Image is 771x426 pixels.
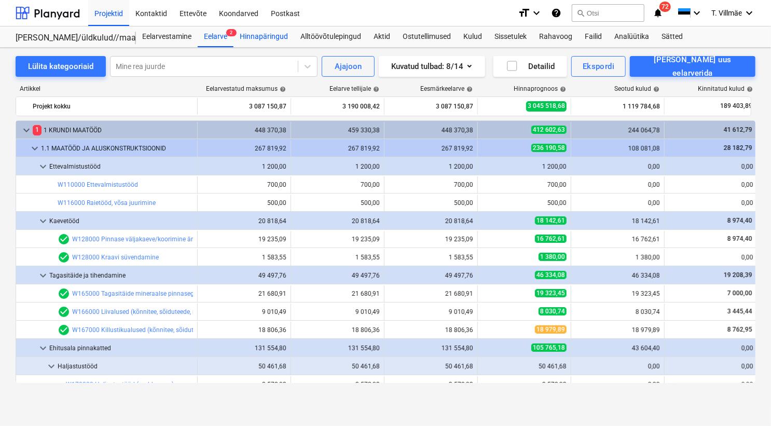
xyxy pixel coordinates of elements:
button: Ekspordi [571,56,626,77]
div: Kaevetööd [49,213,193,229]
div: Artikkel [16,85,197,92]
a: Eelarvestamine [136,26,198,47]
span: search [576,9,585,17]
i: keyboard_arrow_down [743,7,755,19]
div: 21 680,91 [389,290,473,297]
div: 49 497,76 [202,272,286,279]
div: Vestlusvidin [719,376,771,426]
div: 700,00 [295,181,380,188]
div: 267 819,92 [389,145,473,152]
div: Ekspordi [583,60,614,73]
span: help [464,86,473,92]
div: 0,00 [669,199,753,207]
div: 1 380,00 [575,254,660,261]
div: 0,00 [669,363,753,370]
div: 18 142,61 [575,217,660,225]
div: 0,00 [669,254,753,261]
a: W166000 Liivalused (kõnnitee, sõiduteede, mänguväljakute alla) [72,308,252,315]
div: 18 806,36 [389,326,473,334]
div: 0,00 [669,381,753,388]
span: 1 380,00 [539,253,567,261]
div: 1 200,00 [295,163,380,170]
div: 500,00 [295,199,380,207]
span: 8 974,40 [726,217,753,224]
div: 8 030,74 [575,308,660,315]
div: 0,00 [669,163,753,170]
span: 19 208,39 [723,271,753,279]
a: Aktid [367,26,396,47]
div: 3 087 150,87 [202,98,286,115]
div: 18 806,36 [295,326,380,334]
div: 244 064,78 [575,127,660,134]
span: 8 030,74 [539,307,567,315]
div: 3 190 008,42 [295,98,380,115]
div: 46 334,08 [575,272,660,279]
span: 8 762,95 [726,326,753,333]
span: Eelarvereal on 1 hinnapakkumist [58,324,70,336]
span: 189 403,89 [719,102,753,111]
div: 1 200,00 [482,163,567,170]
div: Kuvatud tulbad : 8/14 [391,60,473,73]
div: Detailid [506,60,555,73]
div: 267 819,92 [295,145,380,152]
span: help [651,86,659,92]
span: 8 974,40 [726,235,753,242]
div: 131 554,80 [202,345,286,352]
div: 20 818,64 [389,217,473,225]
div: 9 010,49 [389,308,473,315]
span: 7 000,00 [726,290,753,297]
a: Rahavoog [533,26,579,47]
div: 131 554,80 [389,345,473,352]
span: 41 612,79 [723,126,753,133]
i: notifications [653,7,663,19]
span: Eelarvereal on 1 hinnapakkumist [58,233,70,245]
a: Sätted [655,26,689,47]
div: 700,00 [482,181,567,188]
div: Tagasitäide ja tihendamine [49,267,193,284]
span: help [558,86,566,92]
button: [PERSON_NAME] uus eelarverida [630,56,755,77]
div: 700,00 [389,181,473,188]
div: 0,00 [575,181,660,188]
button: Detailid [493,56,567,77]
button: Lülita kategooriaid [16,56,106,77]
span: Eelarvereal on 1 hinnapakkumist [58,306,70,318]
div: Failid [579,26,608,47]
div: 3 087 150,87 [389,98,473,115]
div: 1 KRUNDI MAATÖÖD [33,122,193,139]
div: Kinnitatud kulud [698,85,753,92]
div: 0,00 [575,199,660,207]
div: 1 583,55 [295,254,380,261]
div: 21 680,91 [202,290,286,297]
a: Alltöövõtulepingud [294,26,367,47]
div: 50 461,68 [482,363,567,370]
div: 131 554,80 [295,345,380,352]
div: Kulud [457,26,488,47]
span: 1 [33,125,42,135]
a: W110000 Ettevalmistustööd [58,181,138,188]
div: 1 583,55 [202,254,286,261]
div: Ajajoon [335,60,362,73]
div: Eesmärkeelarve [420,85,473,92]
div: 500,00 [389,199,473,207]
div: 18 979,89 [575,326,660,334]
a: W128000 Kraavi süvendamine [72,254,159,261]
i: format_size [518,7,530,19]
span: 19 323,45 [535,289,567,297]
div: 1 583,55 [389,254,473,261]
div: 20 818,64 [202,217,286,225]
div: 50 461,68 [389,363,473,370]
div: 18 806,36 [202,326,286,334]
div: Ettevalmistustööd [49,158,193,175]
div: Eelarve tellijale [329,85,379,92]
div: 21 680,91 [295,290,380,297]
span: keyboard_arrow_down [20,124,33,136]
div: 19 235,09 [295,236,380,243]
div: [PERSON_NAME] uus eelarverida [641,53,744,80]
div: 500,00 [202,199,286,207]
span: 3 045 518,68 [526,101,567,111]
span: 72 [659,2,671,12]
div: Seotud kulud [614,85,659,92]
